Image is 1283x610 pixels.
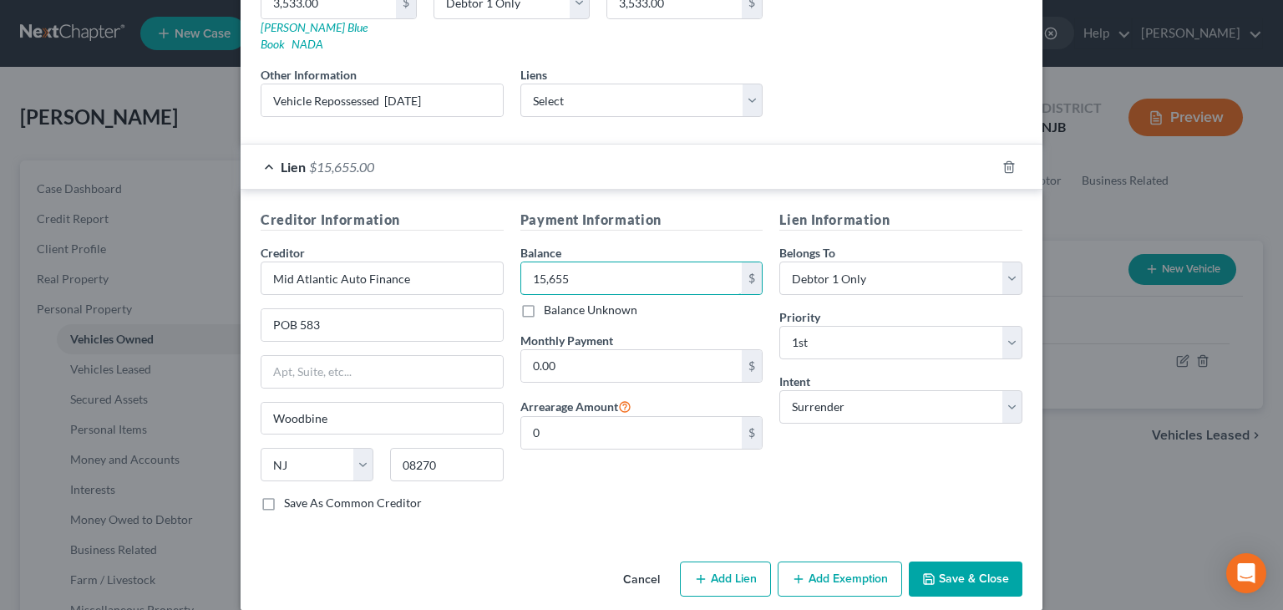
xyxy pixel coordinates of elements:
[281,159,306,175] span: Lien
[520,210,763,231] h5: Payment Information
[309,159,374,175] span: $15,655.00
[520,332,613,349] label: Monthly Payment
[390,448,503,481] input: Enter zip...
[521,262,743,294] input: 0.00
[680,562,771,597] button: Add Lien
[261,210,504,231] h5: Creditor Information
[779,310,820,324] span: Priority
[284,495,422,511] label: Save As Common Creditor
[261,356,503,388] input: Apt, Suite, etc...
[521,350,743,382] input: 0.00
[261,20,368,51] a: [PERSON_NAME] Blue Book
[544,302,637,318] label: Balance Unknown
[742,417,762,449] div: $
[610,563,673,597] button: Cancel
[779,373,810,390] label: Intent
[261,262,504,295] input: Search creditor by name...
[261,246,305,260] span: Creditor
[520,244,561,262] label: Balance
[261,66,357,84] label: Other Information
[779,246,835,260] span: Belongs To
[261,84,503,116] input: (optional)
[520,396,631,416] label: Arrearage Amount
[292,37,323,51] a: NADA
[909,562,1022,597] button: Save & Close
[520,66,547,84] label: Liens
[261,309,503,341] input: Enter address...
[779,210,1022,231] h5: Lien Information
[778,562,902,597] button: Add Exemption
[261,403,503,435] input: Enter city...
[742,262,762,294] div: $
[521,417,743,449] input: 0.00
[1226,553,1266,593] div: Open Intercom Messenger
[742,350,762,382] div: $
